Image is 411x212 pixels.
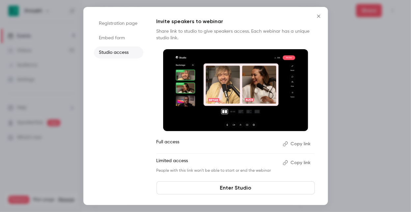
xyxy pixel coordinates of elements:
[157,181,315,194] a: Enter Studio
[280,139,315,149] button: Copy link
[94,32,143,44] li: Embed form
[312,10,325,23] button: Close
[94,47,143,58] li: Studio access
[157,168,278,173] p: People with this link won't be able to start or end the webinar
[157,158,278,168] p: Limited access
[157,18,315,25] p: Invite speakers to webinar
[94,18,143,29] li: Registration page
[157,28,315,41] p: Share link to studio to give speakers access. Each webinar has a unique studio link.
[157,139,278,149] p: Full access
[280,158,315,168] button: Copy link
[163,49,308,131] img: Invite speakers to webinar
